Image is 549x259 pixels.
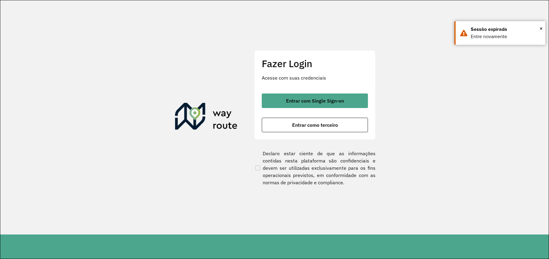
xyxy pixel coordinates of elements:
[286,98,344,104] font: Entrar com Single Sign-on
[262,93,368,108] button: botão
[471,33,541,40] div: Entre novamente
[540,24,543,33] button: Close
[175,103,237,132] img: Roteirizador AmbevTech
[262,58,368,69] h2: Fazer Login
[471,27,507,32] font: Sessão expirada
[471,26,541,33] div: Sessão expirada
[262,118,368,132] button: botão
[262,74,368,81] p: Acesse com suas credenciais
[540,24,543,33] span: ×
[263,150,376,186] font: Declaro estar ciente de que as informações contidas nesta plataforma são confidenciais e devem se...
[292,122,338,128] font: Entrar como terceiro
